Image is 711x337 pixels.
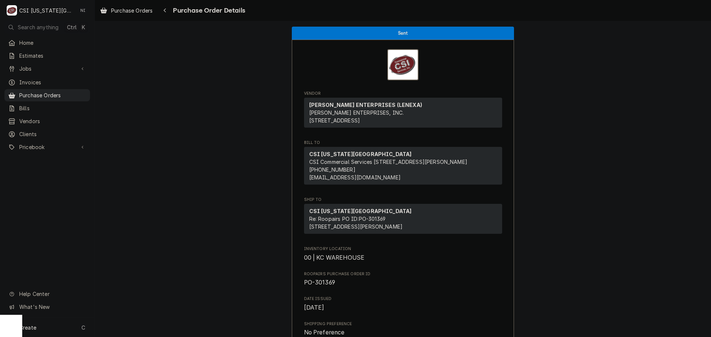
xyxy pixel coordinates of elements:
[304,304,324,311] span: [DATE]
[309,109,404,124] span: [PERSON_NAME] ENTERPRISES, INC. [STREET_ADDRESS]
[304,271,502,287] div: Roopairs Purchase Order ID
[309,151,412,157] strong: CSI [US_STATE][GEOGRAPHIC_DATA]
[4,288,90,300] a: Go to Help Center
[19,303,86,311] span: What's New
[4,89,90,101] a: Purchase Orders
[304,278,502,287] span: Roopairs Purchase Order ID
[97,4,156,17] a: Purchase Orders
[304,296,502,312] div: Date Issued
[304,98,502,128] div: Vendor
[304,321,502,337] div: Shipping Preference
[387,49,418,80] img: Logo
[4,141,90,153] a: Go to Pricebook
[304,197,502,237] div: Purchase Order Ship To
[78,5,88,16] div: Nate Ingram's Avatar
[304,271,502,277] span: Roopairs Purchase Order ID
[19,52,86,60] span: Estimates
[171,6,245,16] span: Purchase Order Details
[292,27,514,40] div: Status
[304,303,502,312] span: Date Issued
[4,115,90,127] a: Vendors
[304,91,502,131] div: Purchase Order Vendor
[19,104,86,112] span: Bills
[309,174,401,181] a: [EMAIL_ADDRESS][DOMAIN_NAME]
[304,204,502,234] div: Ship To
[304,204,502,237] div: Ship To
[304,98,502,131] div: Vendor
[304,246,502,252] span: Inventory Location
[78,5,88,16] div: NI
[398,31,408,36] span: Sent
[19,290,86,298] span: Help Center
[309,208,412,214] strong: CSI [US_STATE][GEOGRAPHIC_DATA]
[159,4,171,16] button: Navigate back
[19,91,86,99] span: Purchase Orders
[309,216,386,222] span: Re: Roopairs PO ID: PO-301369
[4,63,90,75] a: Go to Jobs
[19,324,36,331] span: Create
[304,140,502,146] span: Bill To
[309,102,422,108] strong: [PERSON_NAME] ENTERPRISES (LENEXA)
[18,23,59,31] span: Search anything
[304,147,502,188] div: Bill To
[19,143,75,151] span: Pricebook
[304,197,502,203] span: Ship To
[304,328,502,337] span: Shipping Preference
[304,140,502,188] div: Purchase Order Bill To
[4,128,90,140] a: Clients
[304,296,502,302] span: Date Issued
[19,7,74,14] div: CSI [US_STATE][GEOGRAPHIC_DATA]
[19,130,86,138] span: Clients
[309,223,403,230] span: [STREET_ADDRESS][PERSON_NAME]
[304,321,502,327] span: Shipping Preference
[111,7,153,14] span: Purchase Orders
[304,253,502,262] span: Inventory Location
[304,147,502,185] div: Bill To
[19,78,86,86] span: Invoices
[309,159,467,165] span: CSI Commercial Services [STREET_ADDRESS][PERSON_NAME]
[19,65,75,73] span: Jobs
[4,21,90,34] button: Search anythingCtrlK
[81,324,85,331] span: C
[7,5,17,16] div: C
[309,166,355,173] a: [PHONE_NUMBER]
[7,5,17,16] div: CSI Kansas City's Avatar
[19,39,86,47] span: Home
[4,37,90,49] a: Home
[304,91,502,97] span: Vendor
[304,329,345,336] span: No Preference
[82,23,85,31] span: K
[67,23,77,31] span: Ctrl
[19,117,86,125] span: Vendors
[304,254,365,261] span: 00 | KC WAREHOUSE
[4,301,90,313] a: Go to What's New
[4,102,90,114] a: Bills
[4,76,90,88] a: Invoices
[304,279,335,286] span: PO-301369
[4,50,90,62] a: Estimates
[304,246,502,262] div: Inventory Location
